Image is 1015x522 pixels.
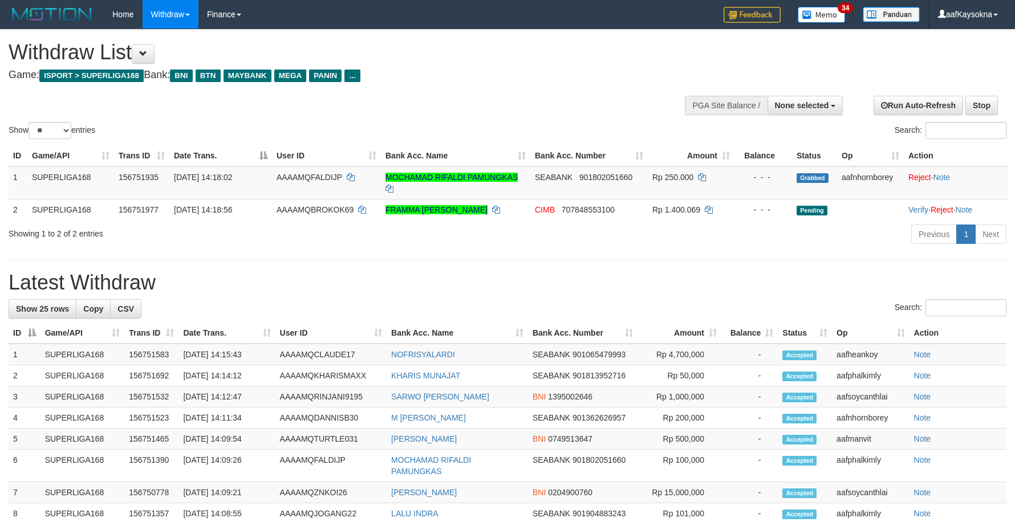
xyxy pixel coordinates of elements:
[908,173,931,182] a: Reject
[275,344,387,365] td: AAAAMQCLAUDE17
[832,429,909,450] td: aafmanvit
[685,96,767,115] div: PGA Site Balance /
[391,509,438,518] a: LALU INDRA
[124,344,178,365] td: 156751583
[40,386,125,407] td: SUPERLIGA168
[533,413,570,422] span: SEABANK
[196,70,221,82] span: BTN
[275,450,387,482] td: AAAAMQFALDIJP
[391,392,489,401] a: SARWO [PERSON_NAME]
[9,41,665,64] h1: Withdraw List
[40,344,125,365] td: SUPERLIGA168
[652,173,693,182] span: Rp 250.000
[9,145,27,166] th: ID
[40,365,125,386] td: SUPERLIGA168
[782,488,817,498] span: Accepted
[27,199,114,220] td: SUPERLIGA168
[965,96,998,115] a: Stop
[874,96,963,115] a: Run Auto-Refresh
[782,509,817,519] span: Accepted
[274,70,307,82] span: MEGA
[638,407,721,429] td: Rp 200,000
[573,371,626,380] span: Copy 901813952716 to clipboard
[533,434,546,443] span: BNI
[9,122,95,139] label: Show entries
[9,70,665,81] h4: Game: Bank:
[914,488,931,497] a: Note
[925,122,1006,139] input: Search:
[9,429,40,450] td: 5
[832,386,909,407] td: aafsoycanthlai
[385,173,518,182] a: MOCHAMAD RIFALDI PAMUNGKAS
[9,6,95,23] img: MOTION_logo.png
[76,299,111,319] a: Copy
[9,482,40,503] td: 7
[792,145,837,166] th: Status
[895,122,1006,139] label: Search:
[837,166,904,199] td: aafnhornborey
[724,7,781,23] img: Feedback.jpg
[721,450,778,482] td: -
[548,488,592,497] span: Copy 0204900760 to clipboard
[178,429,275,450] td: [DATE] 14:09:54
[782,414,817,423] span: Accepted
[277,205,354,214] span: AAAAMQBROKOK69
[40,323,125,344] th: Game/API: activate to sort column ascending
[124,429,178,450] td: 156751465
[533,488,546,497] span: BNI
[40,407,125,429] td: SUPERLIGA168
[9,166,27,199] td: 1
[174,205,232,214] span: [DATE] 14:18:56
[119,173,159,182] span: 156751935
[638,344,721,365] td: Rp 4,700,000
[895,299,1006,316] label: Search:
[721,482,778,503] td: -
[124,323,178,344] th: Trans ID: activate to sort column ascending
[385,205,488,214] a: FRAMMA [PERSON_NAME]
[40,482,125,503] td: SUPERLIGA168
[309,70,342,82] span: PANIN
[782,372,817,381] span: Accepted
[832,344,909,365] td: aafheankoy
[275,386,387,407] td: AAAAMQRINJANI9195
[768,96,843,115] button: None selected
[910,323,1006,344] th: Action
[638,365,721,386] td: Rp 50,000
[117,304,134,313] span: CSV
[832,407,909,429] td: aafnhornborey
[648,145,734,166] th: Amount: activate to sort column ascending
[573,350,626,359] span: Copy 901065479993 to clipboard
[832,323,909,344] th: Op: activate to sort column ascending
[9,365,40,386] td: 2
[530,145,648,166] th: Bank Acc. Number: activate to sort column ascending
[277,173,342,182] span: AAAAMQFALDIJP
[832,365,909,386] td: aafphalkimly
[914,392,931,401] a: Note
[931,205,953,214] a: Reject
[782,456,817,466] span: Accepted
[739,172,787,183] div: - - -
[124,482,178,503] td: 156750778
[110,299,141,319] a: CSV
[721,323,778,344] th: Balance: activate to sort column ascending
[533,509,570,518] span: SEABANK
[119,205,159,214] span: 156751977
[178,344,275,365] td: [DATE] 14:15:43
[914,434,931,443] a: Note
[782,435,817,444] span: Accepted
[178,386,275,407] td: [DATE] 14:12:47
[904,199,1008,220] td: · ·
[124,407,178,429] td: 156751523
[9,407,40,429] td: 4
[925,299,1006,316] input: Search:
[29,122,71,139] select: Showentries
[39,70,144,82] span: ISPORT > SUPERLIGA168
[573,509,626,518] span: Copy 901904883243 to clipboard
[638,386,721,407] td: Rp 1,000,000
[721,344,778,365] td: -
[178,450,275,482] td: [DATE] 14:09:26
[721,365,778,386] td: -
[573,455,626,464] span: Copy 901802051660 to clipboard
[16,304,69,313] span: Show 25 rows
[83,304,103,313] span: Copy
